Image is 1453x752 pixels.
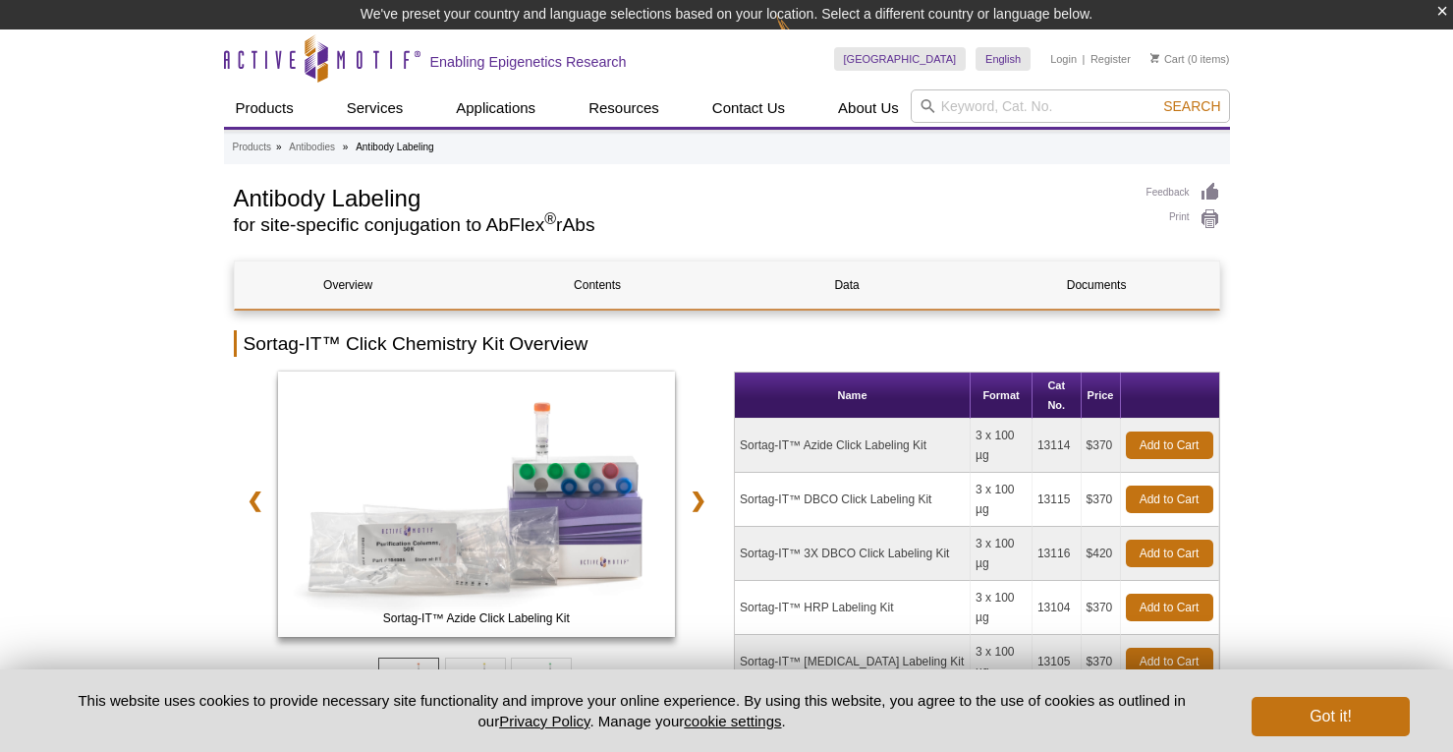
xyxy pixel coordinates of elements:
[971,419,1033,473] td: 3 x 100 µg
[577,89,671,127] a: Resources
[1150,52,1185,66] a: Cart
[356,142,434,152] li: Antibody Labeling
[234,330,1220,357] h2: Sortag-IT™ Click Chemistry Kit Overview
[224,89,306,127] a: Products
[499,713,589,729] a: Privacy Policy
[1050,52,1077,66] a: Login
[826,89,911,127] a: About Us
[1126,540,1213,567] a: Add to Cart
[735,635,971,689] td: Sortag-IT™ [MEDICAL_DATA] Labeling Kit
[976,47,1031,71] a: English
[444,89,547,127] a: Applications
[335,89,416,127] a: Services
[233,139,271,156] a: Products
[735,473,971,527] td: Sortag-IT™ DBCO Click Labeling Kit
[1126,648,1213,675] a: Add to Cart
[1126,594,1213,621] a: Add to Cart
[278,372,676,643] a: Sortag-IT™ Azide Click Labeling Kit
[971,581,1033,635] td: 3 x 100 µg
[971,473,1033,527] td: 3 x 100 µg
[735,581,971,635] td: Sortag-IT™ HRP Labeling Kit
[234,478,276,523] a: ❮
[1082,373,1121,419] th: Price
[971,373,1033,419] th: Format
[1033,581,1082,635] td: 13104
[1033,419,1082,473] td: 13114
[1146,182,1220,203] a: Feedback
[1146,208,1220,230] a: Print
[1083,47,1086,71] li: |
[1163,98,1220,114] span: Search
[734,261,961,309] a: Data
[234,182,1127,211] h1: Antibody Labeling
[684,713,781,729] button: cookie settings
[776,15,828,61] img: Change Here
[1082,581,1121,635] td: $370
[911,89,1230,123] input: Keyword, Cat. No.
[544,210,556,227] sup: ®
[1126,432,1213,459] a: Add to Cart
[1150,47,1230,71] li: (0 items)
[1082,419,1121,473] td: $370
[677,478,719,523] a: ❯
[1033,473,1082,527] td: 13115
[834,47,967,71] a: [GEOGRAPHIC_DATA]
[971,635,1033,689] td: 3 x 100 µg
[735,373,971,419] th: Name
[1150,53,1159,63] img: Your Cart
[700,89,797,127] a: Contact Us
[1082,527,1121,581] td: $420
[343,142,349,152] li: »
[1252,697,1409,736] button: Got it!
[735,419,971,473] td: Sortag-IT™ Azide Click Labeling Kit
[1082,473,1121,527] td: $370
[44,690,1220,731] p: This website uses cookies to provide necessary site functionality and improve your online experie...
[1033,373,1082,419] th: Cat No.
[278,372,676,637] img: Sortag-IT™ Azide Click Labeling Kit
[234,216,1127,234] h2: for site-specific conjugation to AbFlex rAbs
[1157,97,1226,115] button: Search
[235,261,462,309] a: Overview
[289,139,335,156] a: Antibodies
[735,527,971,581] td: Sortag-IT™ 3X DBCO Click Labeling Kit
[1082,635,1121,689] td: $370
[276,142,282,152] li: »
[1033,527,1082,581] td: 13116
[484,261,711,309] a: Contents
[430,53,627,71] h2: Enabling Epigenetics Research
[1033,635,1082,689] td: 13105
[1090,52,1131,66] a: Register
[282,608,671,628] span: Sortag-IT™ Azide Click Labeling Kit
[971,527,1033,581] td: 3 x 100 µg
[983,261,1210,309] a: Documents
[1126,486,1213,513] a: Add to Cart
